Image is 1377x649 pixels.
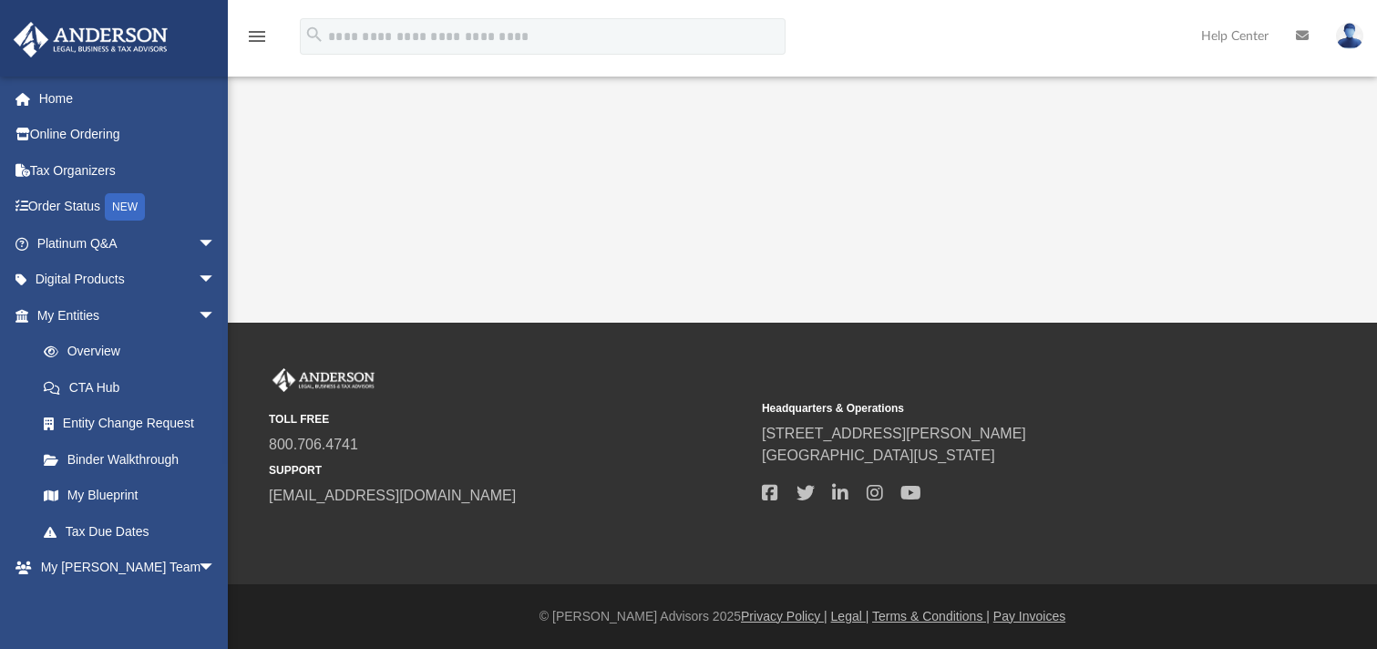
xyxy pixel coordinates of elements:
[1336,23,1363,49] img: User Pic
[304,25,324,45] i: search
[246,26,268,47] i: menu
[269,488,516,503] a: [EMAIL_ADDRESS][DOMAIN_NAME]
[872,609,990,623] a: Terms & Conditions |
[13,550,234,586] a: My [PERSON_NAME] Teamarrow_drop_down
[246,35,268,47] a: menu
[26,406,243,442] a: Entity Change Request
[13,225,243,262] a: Platinum Q&Aarrow_drop_down
[269,462,749,479] small: SUPPORT
[105,193,145,221] div: NEW
[762,400,1242,417] small: Headquarters & Operations
[26,478,234,514] a: My Blueprint
[13,152,243,189] a: Tax Organizers
[198,297,234,335] span: arrow_drop_down
[831,609,869,623] a: Legal |
[13,262,243,298] a: Digital Productsarrow_drop_down
[26,441,243,478] a: Binder Walkthrough
[228,607,1377,626] div: © [PERSON_NAME] Advisors 2025
[26,334,243,370] a: Overview
[198,262,234,299] span: arrow_drop_down
[762,448,995,463] a: [GEOGRAPHIC_DATA][US_STATE]
[13,80,243,117] a: Home
[993,609,1065,623] a: Pay Invoices
[26,585,225,644] a: My [PERSON_NAME] Team
[269,368,378,392] img: Anderson Advisors Platinum Portal
[8,22,173,57] img: Anderson Advisors Platinum Portal
[26,513,243,550] a: Tax Due Dates
[198,225,234,263] span: arrow_drop_down
[13,117,243,153] a: Online Ordering
[741,609,827,623] a: Privacy Policy |
[198,550,234,587] span: arrow_drop_down
[13,297,243,334] a: My Entitiesarrow_drop_down
[269,411,749,428] small: TOLL FREE
[26,369,243,406] a: CTA Hub
[269,437,358,452] a: 800.706.4741
[13,189,243,226] a: Order StatusNEW
[762,426,1026,441] a: [STREET_ADDRESS][PERSON_NAME]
